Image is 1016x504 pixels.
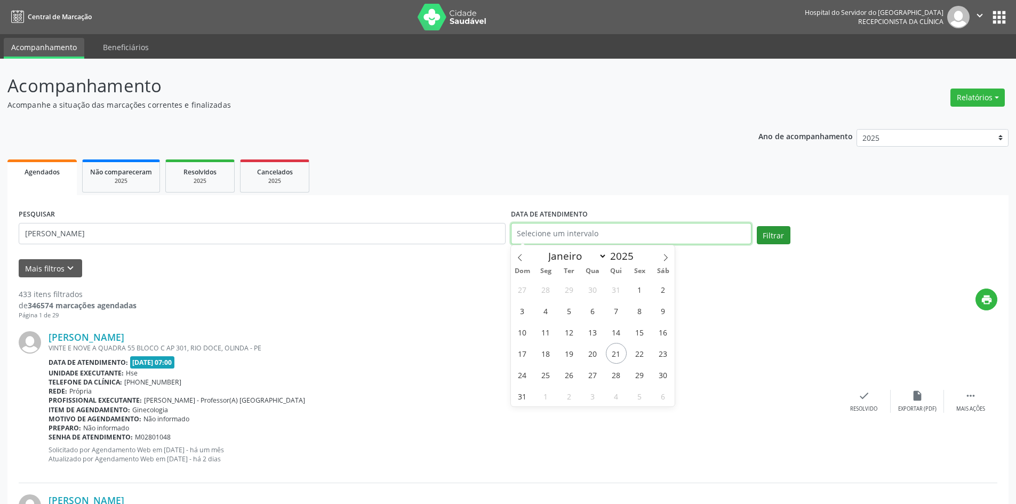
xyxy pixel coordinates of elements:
span: Setembro 5, 2025 [629,386,650,406]
div: 2025 [90,177,152,185]
span: Recepcionista da clínica [858,17,943,26]
span: Setembro 3, 2025 [582,386,603,406]
span: M02801048 [135,433,171,442]
span: Sáb [651,268,675,275]
img: img [19,331,41,354]
span: Agosto 17, 2025 [512,343,533,364]
div: de [19,300,137,311]
b: Senha de atendimento: [49,433,133,442]
div: Hospital do Servidor do [GEOGRAPHIC_DATA] [805,8,943,17]
span: [PERSON_NAME] - Professor(A) [GEOGRAPHIC_DATA] [144,396,305,405]
span: Agosto 27, 2025 [582,364,603,385]
img: img [947,6,970,28]
span: Agosto 30, 2025 [653,364,674,385]
p: Acompanhe a situação das marcações correntes e finalizadas [7,99,708,110]
input: Year [607,249,642,263]
span: Setembro 4, 2025 [606,386,627,406]
input: Nome, código do beneficiário ou CPF [19,223,506,244]
input: Selecione um intervalo [511,223,751,244]
span: Julho 30, 2025 [582,279,603,300]
b: Preparo: [49,423,81,433]
b: Motivo de agendamento: [49,414,141,423]
span: Agosto 5, 2025 [559,300,580,321]
span: Agosto 15, 2025 [629,322,650,342]
span: Central de Marcação [28,12,92,21]
i: check [858,390,870,402]
span: Não compareceram [90,167,152,177]
span: Qui [604,268,628,275]
span: Agosto 21, 2025 [606,343,627,364]
span: Agosto 18, 2025 [535,343,556,364]
b: Unidade executante: [49,369,124,378]
span: Hse [126,369,138,378]
span: Não informado [143,414,189,423]
b: Item de agendamento: [49,405,130,414]
span: [PHONE_NUMBER] [124,378,181,387]
span: Agosto 23, 2025 [653,343,674,364]
span: Dom [511,268,534,275]
b: Profissional executante: [49,396,142,405]
button: Relatórios [950,89,1005,107]
span: Seg [534,268,557,275]
div: 2025 [173,177,227,185]
span: Setembro 2, 2025 [559,386,580,406]
p: Ano de acompanhamento [758,129,853,142]
i:  [974,10,986,21]
span: Agendados [25,167,60,177]
div: Página 1 de 29 [19,311,137,320]
a: Acompanhamento [4,38,84,59]
div: Mais ações [956,405,985,413]
span: Agosto 20, 2025 [582,343,603,364]
label: DATA DE ATENDIMENTO [511,206,588,223]
b: Telefone da clínica: [49,378,122,387]
a: [PERSON_NAME] [49,331,124,343]
span: Julho 29, 2025 [559,279,580,300]
span: Própria [69,387,92,396]
span: [DATE] 07:00 [130,356,175,369]
span: Setembro 6, 2025 [653,386,674,406]
span: Ginecologia [132,405,168,414]
span: Resolvidos [183,167,217,177]
span: Agosto 19, 2025 [559,343,580,364]
b: Rede: [49,387,67,396]
label: PESQUISAR [19,206,55,223]
button: Mais filtroskeyboard_arrow_down [19,259,82,278]
span: Agosto 10, 2025 [512,322,533,342]
span: Agosto 29, 2025 [629,364,650,385]
i:  [965,390,977,402]
b: Data de atendimento: [49,358,128,367]
span: Agosto 4, 2025 [535,300,556,321]
span: Qua [581,268,604,275]
span: Agosto 9, 2025 [653,300,674,321]
span: Agosto 14, 2025 [606,322,627,342]
span: Agosto 12, 2025 [559,322,580,342]
span: Cancelados [257,167,293,177]
span: Agosto 22, 2025 [629,343,650,364]
span: Não informado [83,423,129,433]
span: Ter [557,268,581,275]
span: Agosto 7, 2025 [606,300,627,321]
span: Agosto 31, 2025 [512,386,533,406]
button: print [975,289,997,310]
button: Filtrar [757,226,790,244]
span: Agosto 8, 2025 [629,300,650,321]
a: Central de Marcação [7,8,92,26]
span: Julho 27, 2025 [512,279,533,300]
div: Exportar (PDF) [898,405,937,413]
span: Agosto 11, 2025 [535,322,556,342]
span: Julho 28, 2025 [535,279,556,300]
span: Agosto 16, 2025 [653,322,674,342]
span: Agosto 25, 2025 [535,364,556,385]
span: Agosto 28, 2025 [606,364,627,385]
button:  [970,6,990,28]
span: Sex [628,268,651,275]
i: keyboard_arrow_down [65,262,76,274]
div: VINTE E NOVE A QUADRA 55 BLOCO C AP 301, RIO DOCE, OLINDA - PE [49,343,837,353]
span: Julho 31, 2025 [606,279,627,300]
span: Agosto 24, 2025 [512,364,533,385]
div: Resolvido [850,405,877,413]
strong: 346574 marcações agendadas [28,300,137,310]
span: Agosto 3, 2025 [512,300,533,321]
select: Month [543,249,607,263]
div: 2025 [248,177,301,185]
